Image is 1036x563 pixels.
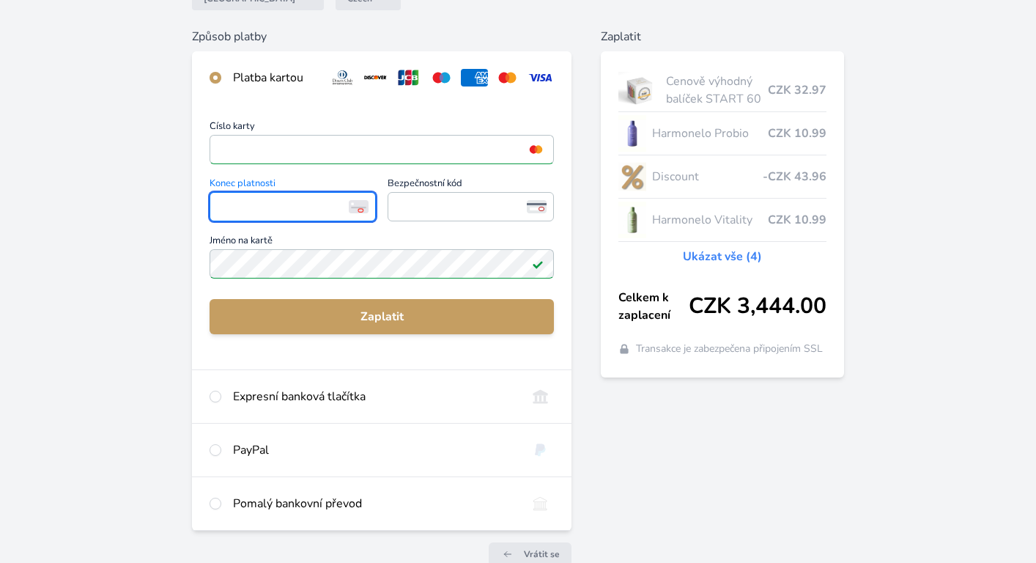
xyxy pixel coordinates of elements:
a: Ukázat vše (4) [683,248,762,265]
div: Pomalý bankovní převod [233,495,515,512]
span: Cenově výhodný balíček START 60 [666,73,768,108]
img: mc [526,143,546,156]
img: Platné pole [532,258,544,270]
img: mc.svg [494,69,521,87]
img: CLEAN_PROBIO_se_stinem_x-lo.jpg [618,115,646,152]
h6: Způsob platby [192,28,571,45]
div: Platba kartou [233,69,317,87]
input: Jméno na kartěPlatné pole [210,249,554,279]
span: CZK 10.99 [768,211,826,229]
div: PayPal [233,441,515,459]
span: Discount [652,168,763,185]
iframe: Iframe pro bezpečnostní kód [394,196,547,217]
img: discount-lo.png [618,158,646,195]
span: Vrátit se [524,548,560,560]
img: jcb.svg [395,69,422,87]
span: Bezpečnostní kód [388,179,554,192]
img: bankTransfer_IBAN.svg [527,495,554,512]
span: CZK 3,444.00 [689,293,826,320]
span: CZK 10.99 [768,125,826,142]
span: Transakce je zabezpečena připojením SSL [636,342,823,356]
img: onlineBanking_CZ.svg [527,388,554,405]
img: diners.svg [329,69,356,87]
span: -CZK 43.96 [763,168,826,185]
span: Jméno na kartě [210,236,554,249]
span: Číslo karty [210,122,554,135]
span: Harmonelo Vitality [652,211,768,229]
span: Harmonelo Probio [652,125,768,142]
span: Konec platnosti [210,179,376,192]
img: amex.svg [461,69,488,87]
div: Expresní banková tlačítka [233,388,515,405]
span: Zaplatit [221,308,542,325]
iframe: Iframe pro číslo karty [216,139,547,160]
img: discover.svg [362,69,389,87]
img: start.jpg [618,72,660,108]
img: Konec platnosti [349,200,369,213]
h6: Zaplatit [601,28,844,45]
button: Zaplatit [210,299,554,334]
iframe: Iframe pro datum vypršení platnosti [216,196,369,217]
img: visa.svg [527,69,554,87]
img: maestro.svg [428,69,455,87]
span: CZK 32.97 [768,81,826,99]
img: CLEAN_VITALITY_se_stinem_x-lo.jpg [618,202,646,238]
img: paypal.svg [527,441,554,459]
span: Celkem k zaplacení [618,289,689,324]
